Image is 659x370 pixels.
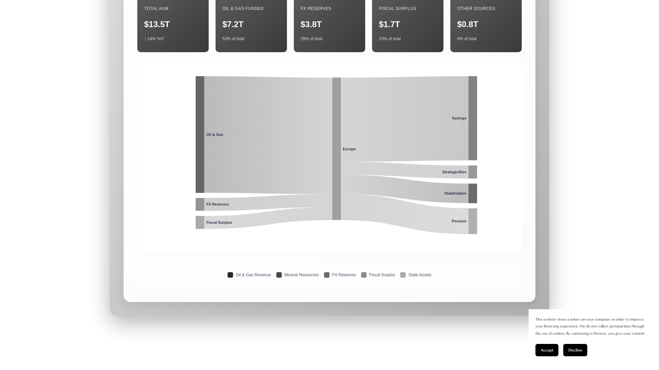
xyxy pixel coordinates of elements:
div: $1.7T [379,18,437,31]
div: 28% of total [301,33,358,45]
div: $3.8T [301,18,358,31]
div: $13.5T [144,18,202,31]
div: Oil & Gas Funded [222,2,280,15]
div: 13% of total [379,33,437,45]
div: FX Reserves [301,2,358,15]
div: $0.8T [457,18,515,31]
p: This website stores cookies on your computer in order to improve your browsing experience. We do ... [535,316,645,337]
span: Fiscal Surplus [369,269,395,281]
span: FX Reserves [332,269,356,281]
div: ↑ 14% YoY [144,33,202,45]
div: Other Sources [457,2,515,15]
div: $7.2T [222,18,280,31]
div: Fiscal Surplus [379,2,437,15]
span: State Assets [408,269,431,281]
span: Decline [568,348,582,352]
span: Mineral Resources [285,269,319,281]
div: 6% of total [457,33,515,45]
button: Decline [563,344,587,356]
div: Total AUM [144,2,202,15]
div: 53% of total [222,33,280,45]
span: Accept [541,348,553,352]
section: Cookie banner [529,309,652,363]
span: Oil & Gas Revenue [236,269,271,281]
button: Accept [535,344,558,356]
